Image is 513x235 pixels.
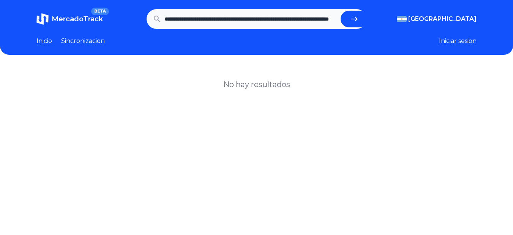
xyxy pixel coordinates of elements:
button: [GEOGRAPHIC_DATA] [397,14,477,24]
img: MercadoTrack [36,13,49,25]
span: [GEOGRAPHIC_DATA] [408,14,477,24]
button: Iniciar sesion [439,37,477,46]
h1: No hay resultados [223,79,290,90]
img: Argentina [397,16,407,22]
span: BETA [91,8,109,15]
a: Inicio [36,37,52,46]
a: Sincronizacion [61,37,105,46]
a: MercadoTrackBETA [36,13,103,25]
span: MercadoTrack [52,15,103,23]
